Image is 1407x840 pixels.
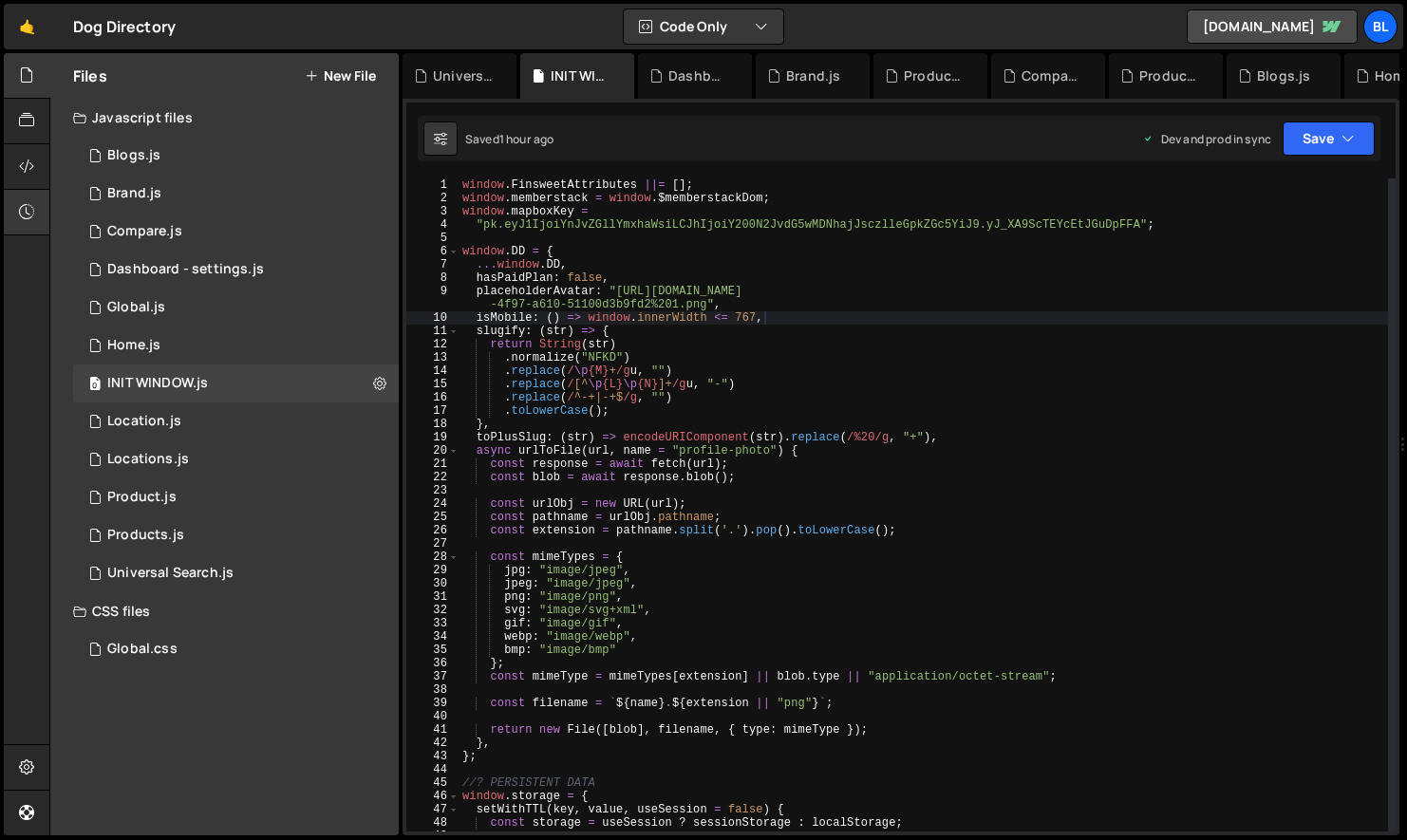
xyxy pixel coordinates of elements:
div: Dashboard - settings.js [668,66,729,85]
div: 47 [406,803,460,816]
div: 21 [406,457,460,471]
div: 39 [406,697,460,710]
div: Universal Search.js [433,66,494,85]
div: Product.js [107,489,177,506]
div: 38 [406,683,460,697]
div: Compare.js [107,223,182,240]
div: 5 [406,232,460,245]
div: 31 [406,590,460,604]
div: 16220/43680.js [73,440,399,478]
div: 30 [406,577,460,590]
button: Code Only [624,9,783,44]
: 16220/43679.js [73,402,399,440]
div: CSS files [50,592,399,630]
div: 8 [406,271,460,285]
div: 16 [406,391,460,404]
div: 33 [406,617,460,630]
div: INIT WINDOW.js [107,375,208,392]
div: 42 [406,737,460,750]
div: 16220/44393.js [73,478,399,516]
div: 17 [406,404,460,418]
div: 44 [406,763,460,776]
div: Product.js [904,66,965,85]
div: 34 [406,630,460,644]
div: 27 [406,537,460,551]
a: [DOMAIN_NAME] [1187,9,1358,44]
div: 16220/44319.js [73,327,399,364]
div: Compare.js [1022,66,1082,85]
div: 7 [406,258,460,271]
div: 28 [406,551,460,564]
div: Dev and prod in sync [1142,131,1271,147]
div: 45 [406,776,460,790]
div: 16220/43681.js [73,289,399,327]
div: Dashboard - settings.js [107,261,264,278]
div: 16220/44477.js [73,364,399,402]
div: 16220/43682.css [73,630,399,668]
div: Brand.js [786,66,840,85]
div: 4 [406,218,460,232]
div: 25 [406,511,460,524]
div: Saved [465,131,553,147]
div: 32 [406,604,460,617]
div: 9 [406,285,460,311]
div: INIT WINDOW.js [551,66,611,85]
div: Products.js [1139,66,1200,85]
span: 0 [89,378,101,393]
div: 23 [406,484,460,497]
div: 40 [406,710,460,723]
button: Save [1283,121,1375,156]
div: 37 [406,670,460,683]
div: 29 [406,564,460,577]
div: 11 [406,325,460,338]
div: 15 [406,378,460,391]
div: Blogs.js [107,147,160,164]
div: Blogs.js [1257,66,1310,85]
div: Locations.js [107,451,189,468]
div: 16220/44328.js [73,213,399,251]
div: 6 [406,245,460,258]
div: 16220/44321.js [73,137,399,175]
div: 1 hour ago [499,131,554,147]
div: Dog Directory [73,15,176,38]
div: 1 [406,178,460,192]
div: 26 [406,524,460,537]
div: 22 [406,471,460,484]
button: New File [305,68,376,84]
div: 16220/44394.js [73,175,399,213]
div: 2 [406,192,460,205]
div: Universal Search.js [107,565,234,582]
div: 16220/45124.js [73,554,399,592]
div: 10 [406,311,460,325]
div: 48 [406,816,460,830]
div: Global.js [107,299,165,316]
div: 35 [406,644,460,657]
h2: Files [73,65,107,86]
div: 13 [406,351,460,364]
div: Location.js [107,413,181,430]
div: 46 [406,790,460,803]
div: 16220/44324.js [73,516,399,554]
div: Javascript files [50,99,399,137]
div: Products.js [107,527,184,544]
div: 3 [406,205,460,218]
div: 43 [406,750,460,763]
a: 🤙 [4,4,50,49]
div: 12 [406,338,460,351]
div: 24 [406,497,460,511]
div: 41 [406,723,460,737]
div: Home.js [107,337,160,354]
div: 36 [406,657,460,670]
div: 16220/44476.js [73,251,399,289]
div: 14 [406,364,460,378]
div: 19 [406,431,460,444]
div: Global.css [107,641,178,658]
div: 20 [406,444,460,457]
a: Bl [1363,9,1398,44]
div: 18 [406,418,460,431]
div: Brand.js [107,185,161,202]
